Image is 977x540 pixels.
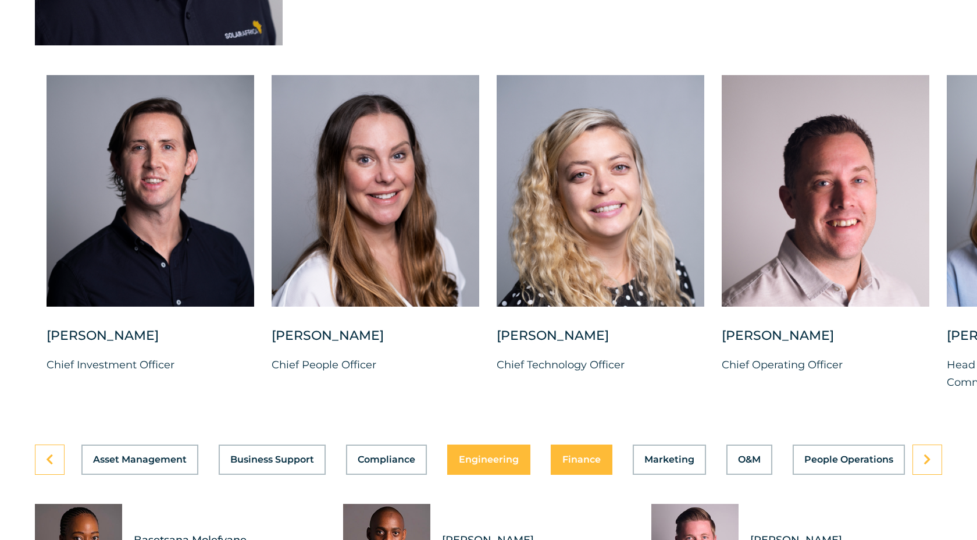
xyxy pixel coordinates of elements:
p: Chief Operating Officer [722,356,929,374]
span: Business Support [230,455,314,464]
span: People Operations [804,455,893,464]
div: [PERSON_NAME] [272,327,479,356]
p: Chief People Officer [272,356,479,374]
div: [PERSON_NAME] [722,327,929,356]
span: Compliance [358,455,415,464]
span: O&M [738,455,761,464]
div: [PERSON_NAME] [47,327,254,356]
span: Asset Management [93,455,187,464]
p: Chief Investment Officer [47,356,254,374]
span: Engineering [459,455,519,464]
span: Finance [562,455,601,464]
p: Chief Technology Officer [497,356,704,374]
span: Marketing [644,455,694,464]
div: [PERSON_NAME] [497,327,704,356]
